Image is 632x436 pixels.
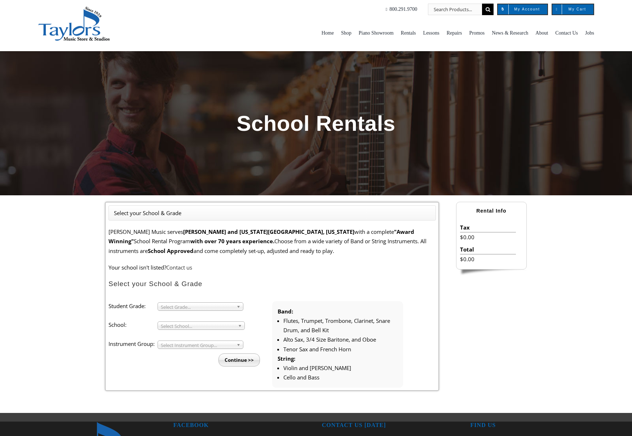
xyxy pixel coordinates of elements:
[322,27,334,39] span: Home
[161,341,234,350] span: Select Instrument Group...
[283,316,398,335] li: Flutes, Trumpet, Trombone, Clarinet, Snare Drum, and Bell Kit
[482,4,494,15] input: Search
[190,237,274,245] strong: with over 70 years experience.
[109,263,436,272] p: Your school isn't listed?
[105,108,527,138] h1: School Rentals
[283,344,398,354] li: Tenor Sax and French Horn
[492,27,528,39] span: News & Research
[470,422,607,429] h2: FIND US
[552,4,594,15] a: My Cart
[322,422,459,429] h2: CONTACT US [DATE]
[505,8,540,11] span: My Account
[278,355,295,362] strong: String:
[447,15,462,51] a: Repairs
[341,27,352,39] span: Shop
[182,15,594,51] nav: Main Menu
[456,270,527,276] img: sidebar-footer.png
[114,208,181,218] li: Select your School & Grade
[283,373,398,382] li: Cello and Bass
[460,245,516,254] li: Total
[161,322,235,330] span: Select School...
[456,205,526,217] h2: Rental Info
[359,27,394,39] span: Piano Showroom
[173,422,310,429] h2: FACEBOOK
[447,27,462,39] span: Repairs
[109,279,436,288] h2: Select your School & Grade
[322,15,334,51] a: Home
[585,27,594,39] span: Jobs
[218,353,260,366] input: Continue >>
[161,303,234,311] span: Select Grade...
[359,15,394,51] a: Piano Showroom
[585,15,594,51] a: Jobs
[166,264,192,271] a: Contact us
[401,15,416,51] a: Rentals
[469,27,485,39] span: Promos
[389,4,417,15] span: 800.291.9700
[560,8,586,11] span: My Cart
[109,301,158,311] label: Student Grade:
[283,335,398,344] li: Alto Sax, 3/4 Size Baritone, and Oboe
[535,15,548,51] a: About
[460,232,516,242] li: $0.00
[401,27,416,39] span: Rentals
[38,5,110,13] a: taylors-music-store-west-chester
[384,4,417,15] a: 800.291.9700
[148,247,194,254] strong: School Approved
[492,15,528,51] a: News & Research
[555,27,578,39] span: Contact Us
[109,339,158,348] label: Instrument Group:
[535,27,548,39] span: About
[283,363,398,373] li: Violin and [PERSON_NAME]
[423,27,439,39] span: Lessons
[109,227,436,255] p: [PERSON_NAME] Music serves with a complete School Rental Program Choose from a wide variety of Ba...
[278,308,293,315] strong: Band:
[109,320,158,329] label: School:
[460,223,516,232] li: Tax
[428,4,482,15] input: Search Products...
[423,15,439,51] a: Lessons
[460,254,516,264] li: $0.00
[183,228,354,235] strong: [PERSON_NAME] and [US_STATE][GEOGRAPHIC_DATA], [US_STATE]
[182,4,594,15] nav: Top Right
[497,4,548,15] a: My Account
[341,15,352,51] a: Shop
[469,15,485,51] a: Promos
[555,15,578,51] a: Contact Us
